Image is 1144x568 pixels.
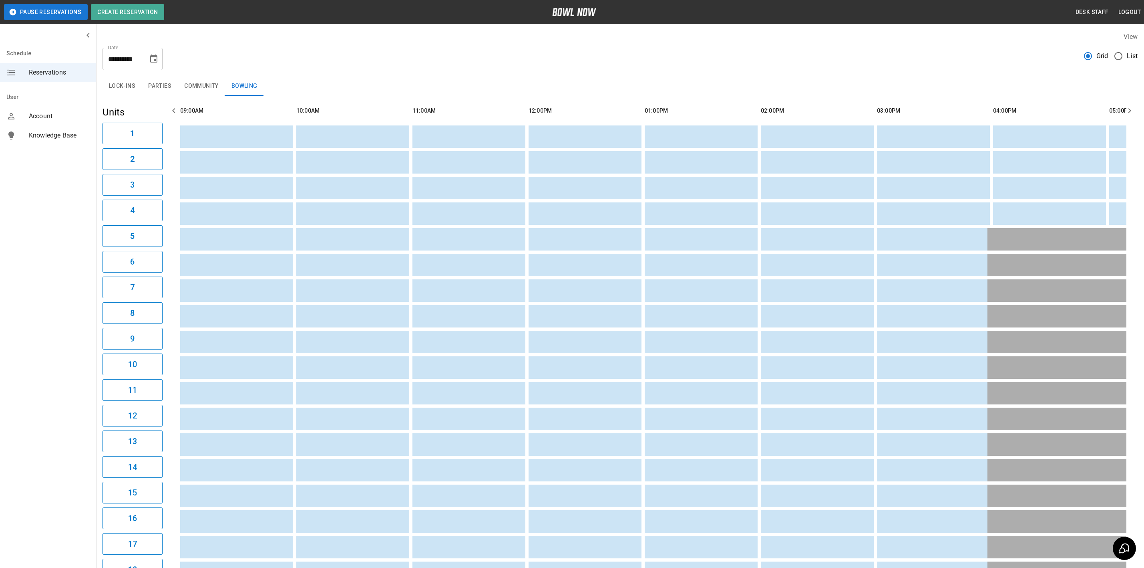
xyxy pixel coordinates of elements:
[29,111,90,121] span: Account
[130,204,135,217] h6: 4
[29,131,90,140] span: Knowledge Base
[103,482,163,503] button: 15
[296,99,409,122] th: 10:00AM
[178,77,225,96] button: Community
[103,106,163,119] h5: Units
[103,379,163,401] button: 11
[130,153,135,166] h6: 2
[180,99,293,122] th: 09:00AM
[130,127,135,140] h6: 1
[103,77,1138,96] div: inventory tabs
[1096,51,1108,61] span: Grid
[103,174,163,196] button: 3
[130,281,135,294] h6: 7
[146,51,162,67] button: Choose date, selected date is Sep 21, 2025
[128,486,137,499] h6: 15
[103,354,163,375] button: 10
[142,77,178,96] button: Parties
[1115,5,1144,20] button: Logout
[130,307,135,319] h6: 8
[128,384,137,396] h6: 11
[130,230,135,243] h6: 5
[103,200,163,221] button: 4
[130,255,135,268] h6: 6
[29,68,90,77] span: Reservations
[103,251,163,273] button: 6
[529,99,641,122] th: 12:00PM
[128,409,137,422] h6: 12
[103,533,163,555] button: 17
[103,225,163,247] button: 5
[552,8,596,16] img: logo
[128,358,137,371] h6: 10
[128,435,137,448] h6: 13
[1124,33,1138,40] label: View
[225,77,264,96] button: Bowling
[91,4,164,20] button: Create Reservation
[412,99,525,122] th: 11:00AM
[4,4,88,20] button: Pause Reservations
[103,405,163,427] button: 12
[1127,51,1138,61] span: List
[103,507,163,529] button: 16
[103,431,163,452] button: 13
[103,77,142,96] button: Lock-ins
[128,538,137,550] h6: 17
[130,178,135,191] h6: 3
[130,332,135,345] h6: 9
[128,512,137,525] h6: 16
[103,328,163,350] button: 9
[103,456,163,478] button: 14
[103,302,163,324] button: 8
[103,123,163,144] button: 1
[1072,5,1112,20] button: Desk Staff
[103,277,163,298] button: 7
[103,148,163,170] button: 2
[128,461,137,473] h6: 14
